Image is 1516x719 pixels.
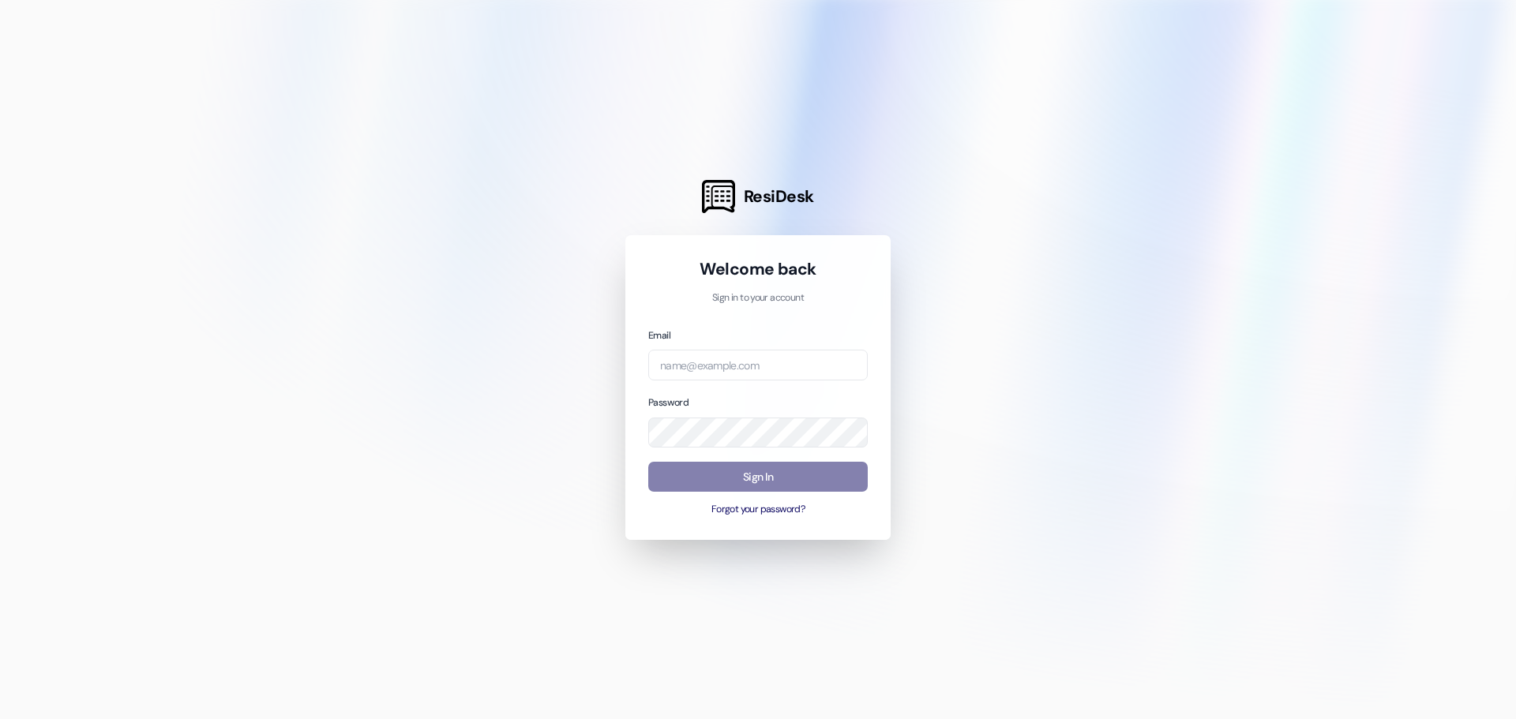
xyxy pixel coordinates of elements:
button: Sign In [648,462,868,492]
label: Email [648,329,670,342]
h1: Welcome back [648,258,868,280]
img: ResiDesk Logo [702,180,735,213]
label: Password [648,396,689,409]
span: ResiDesk [744,185,814,208]
input: name@example.com [648,350,868,380]
p: Sign in to your account [648,291,868,305]
button: Forgot your password? [648,503,868,517]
